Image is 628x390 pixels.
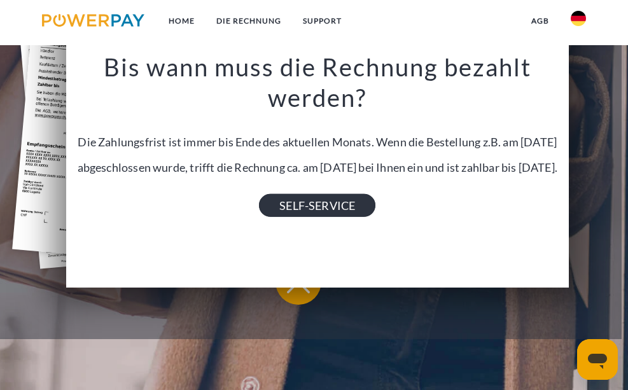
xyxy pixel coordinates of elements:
a: SUPPORT [292,10,352,32]
a: DIE RECHNUNG [206,10,292,32]
h3: Bis wann muss die Rechnung bezahlt werden? [72,52,563,113]
button: Rechnungskauf nicht möglich [276,259,573,305]
iframe: Schaltfläche zum Öffnen des Messaging-Fensters; Konversation läuft [577,339,618,380]
a: agb [520,10,560,32]
a: Home [158,10,206,32]
img: logo-powerpay.svg [42,14,144,27]
a: SELF-SERVICE [259,193,375,216]
a: Rechnungskauf nicht möglich [259,256,590,307]
img: de [571,11,586,26]
div: Die Zahlungsfrist ist immer bis Ende des aktuellen Monats. Wenn die Bestellung z.B. am [DATE] abg... [72,52,563,205]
